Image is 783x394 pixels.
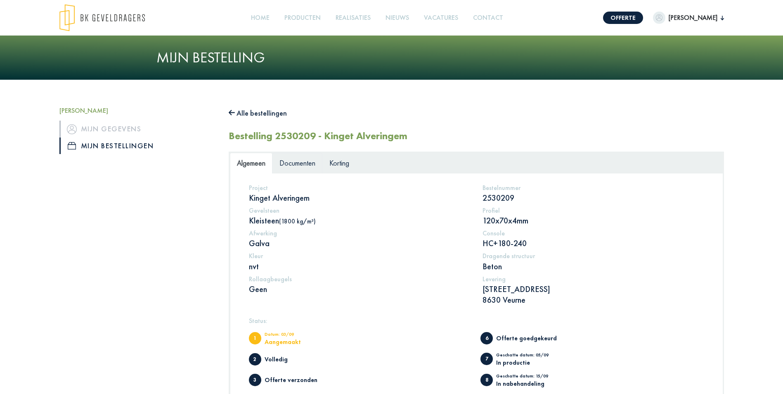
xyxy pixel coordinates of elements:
[249,353,261,366] span: Volledig
[382,9,412,27] a: Nieuws
[281,9,324,27] a: Producten
[249,238,471,249] p: Galva
[249,206,471,214] h5: Gevelsteen
[59,121,216,137] a: iconMijn gegevens
[67,124,77,134] img: icon
[332,9,374,27] a: Realisaties
[421,9,461,27] a: Vacatures
[470,9,506,27] a: Contact
[68,142,76,150] img: icon
[249,275,471,283] h5: Rollaagbeugels
[483,206,704,214] h5: Profiel
[265,356,333,362] div: Volledig
[653,12,665,24] img: dummypic.png
[59,107,216,114] h5: [PERSON_NAME]
[279,217,316,225] span: (1800 kg/m³)
[483,252,704,260] h5: Dragende structuur
[230,153,723,173] ul: Tabs
[59,138,216,154] a: iconMijn bestellingen
[483,275,704,283] h5: Levering
[496,380,564,387] div: In nabehandeling
[496,359,564,366] div: In productie
[249,215,471,226] p: Kleisteen
[249,229,471,237] h5: Afwerking
[279,158,315,168] span: Documenten
[480,332,493,344] span: Offerte goedgekeurd
[249,317,704,325] h5: Status:
[229,107,287,120] button: Alle bestellingen
[249,332,261,344] span: Aangemaakt
[329,158,349,168] span: Korting
[483,261,704,272] p: Beton
[480,374,493,386] span: In nabehandeling
[483,192,704,203] p: 2530209
[265,377,333,383] div: Offerte verzonden
[249,192,471,203] p: Kinget Alveringem
[653,12,724,24] button: [PERSON_NAME]
[248,9,273,27] a: Home
[665,13,721,23] span: [PERSON_NAME]
[229,130,407,142] h2: Bestelling 2530209 - Kinget Alveringem
[483,215,704,226] p: 120x70x4mm
[249,184,471,192] h5: Project
[249,252,471,260] h5: Kleur
[59,4,145,31] img: logo
[496,335,564,341] div: Offerte goedgekeurd
[483,238,704,249] p: HC+180-240
[249,284,471,294] p: Geen
[483,284,704,305] p: [STREET_ADDRESS] 8630 Veurne
[603,12,643,24] a: Offerte
[496,353,564,359] div: Geschatte datum: 05/09
[265,332,333,339] div: Datum: 03/09
[249,374,261,386] span: Offerte verzonden
[483,184,704,192] h5: Bestelnummer
[237,158,265,168] span: Algemeen
[483,229,704,237] h5: Console
[156,49,627,66] h1: Mijn bestelling
[265,339,333,345] div: Aangemaakt
[249,261,471,272] p: nvt
[496,374,564,380] div: Geschatte datum: 15/09
[480,353,493,365] span: In productie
